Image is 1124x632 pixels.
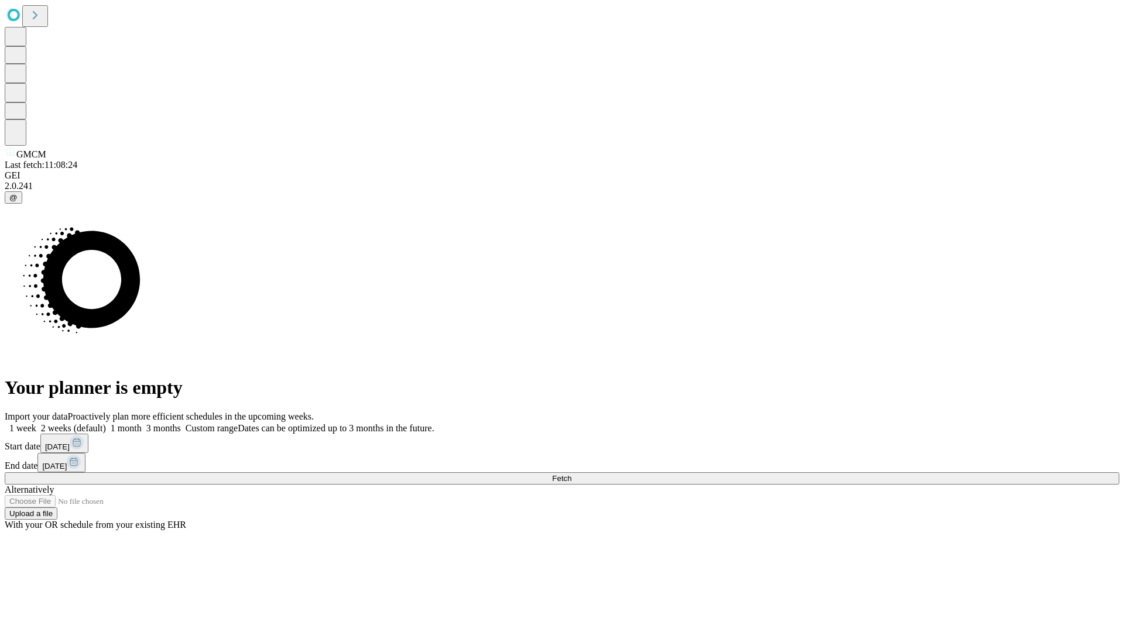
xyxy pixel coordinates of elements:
[40,434,88,453] button: [DATE]
[5,507,57,520] button: Upload a file
[5,520,186,530] span: With your OR schedule from your existing EHR
[16,149,46,159] span: GMCM
[552,474,571,483] span: Fetch
[186,423,238,433] span: Custom range
[5,170,1119,181] div: GEI
[5,191,22,204] button: @
[45,442,70,451] span: [DATE]
[42,462,67,470] span: [DATE]
[5,485,54,494] span: Alternatively
[41,423,106,433] span: 2 weeks (default)
[5,377,1119,399] h1: Your planner is empty
[5,453,1119,472] div: End date
[9,193,18,202] span: @
[5,181,1119,191] div: 2.0.241
[9,423,36,433] span: 1 week
[111,423,142,433] span: 1 month
[68,411,314,421] span: Proactively plan more efficient schedules in the upcoming weeks.
[146,423,181,433] span: 3 months
[37,453,85,472] button: [DATE]
[5,160,77,170] span: Last fetch: 11:08:24
[5,411,68,421] span: Import your data
[238,423,434,433] span: Dates can be optimized up to 3 months in the future.
[5,434,1119,453] div: Start date
[5,472,1119,485] button: Fetch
